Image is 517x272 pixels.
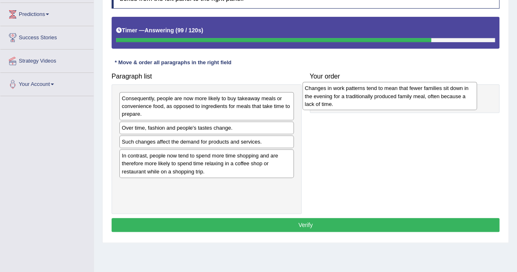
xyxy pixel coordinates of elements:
[0,3,94,23] a: Predictions
[116,27,203,34] h5: Timer —
[175,27,177,34] b: (
[0,26,94,47] a: Success Stories
[302,82,477,110] div: Changes in work patterns tend to mean that fewer families sit down in the evening for a tradition...
[112,73,302,80] h4: Paragraph list
[177,27,201,34] b: 99 / 120s
[112,59,235,67] div: * Move & order all paragraphs in the right field
[0,73,94,93] a: Your Account
[119,92,294,120] div: Consequently, people are now more likely to buy takeaway meals or convenience food, as opposed to...
[310,73,500,80] h4: Your order
[119,121,294,134] div: Over time, fashion and people's tastes change.
[0,49,94,70] a: Strategy Videos
[112,218,499,232] button: Verify
[119,135,294,148] div: Such changes affect the demand for products and services.
[145,27,174,34] b: Answering
[201,27,203,34] b: )
[119,149,294,178] div: In contrast, people now tend to spend more time shopping and are therefore more likely to spend t...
